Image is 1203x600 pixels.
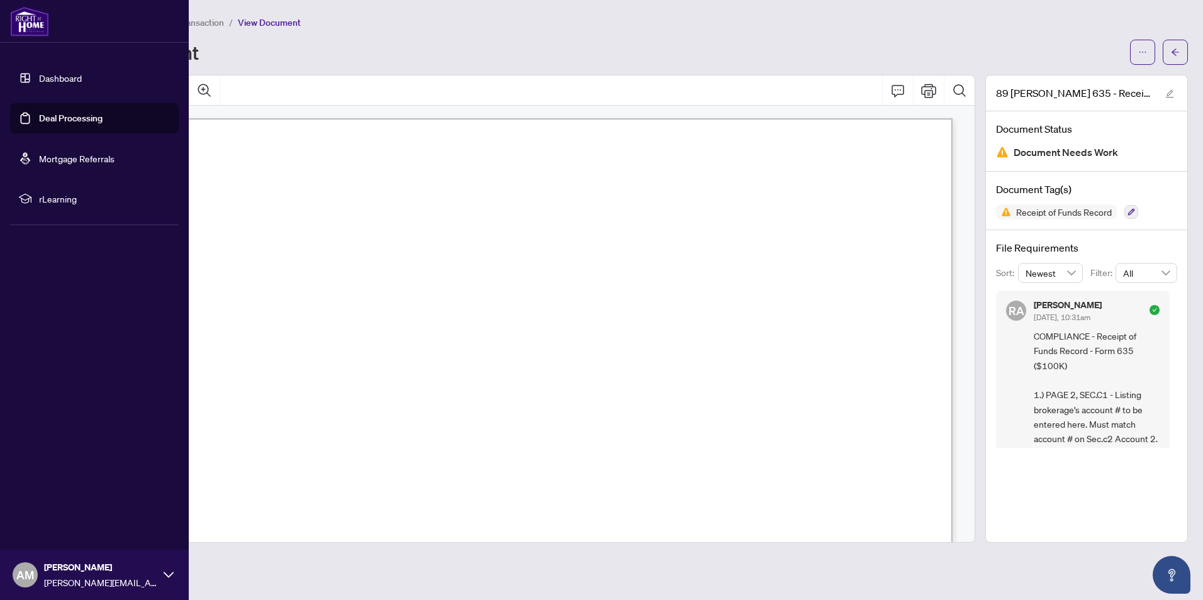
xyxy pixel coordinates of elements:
[996,182,1177,197] h4: Document Tag(s)
[39,72,82,84] a: Dashboard
[996,266,1018,280] p: Sort:
[1165,89,1174,98] span: edit
[39,113,103,124] a: Deal Processing
[157,17,224,28] span: View Transaction
[44,560,157,574] span: [PERSON_NAME]
[238,17,301,28] span: View Document
[39,192,170,206] span: rLearning
[1138,48,1147,57] span: ellipsis
[996,240,1177,255] h4: File Requirements
[10,6,49,36] img: logo
[1090,266,1116,280] p: Filter:
[39,153,115,164] a: Mortgage Referrals
[1026,264,1076,282] span: Newest
[229,15,233,30] li: /
[996,204,1011,219] img: Status Icon
[1123,264,1170,282] span: All
[1150,305,1160,315] span: check-circle
[1034,301,1102,309] h5: [PERSON_NAME]
[996,121,1177,136] h4: Document Status
[1011,208,1117,216] span: Receipt of Funds Record
[1014,144,1118,161] span: Document Needs Work
[1009,302,1024,319] span: RA
[996,146,1009,158] img: Document Status
[1153,556,1190,594] button: Open asap
[44,575,157,589] span: [PERSON_NAME][EMAIL_ADDRESS][DOMAIN_NAME]
[1034,313,1090,322] span: [DATE], 10:31am
[16,566,34,584] span: AM
[1171,48,1180,57] span: arrow-left
[996,86,1153,101] span: 89 [PERSON_NAME] 635 - Receipt of Funds Record.pdf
